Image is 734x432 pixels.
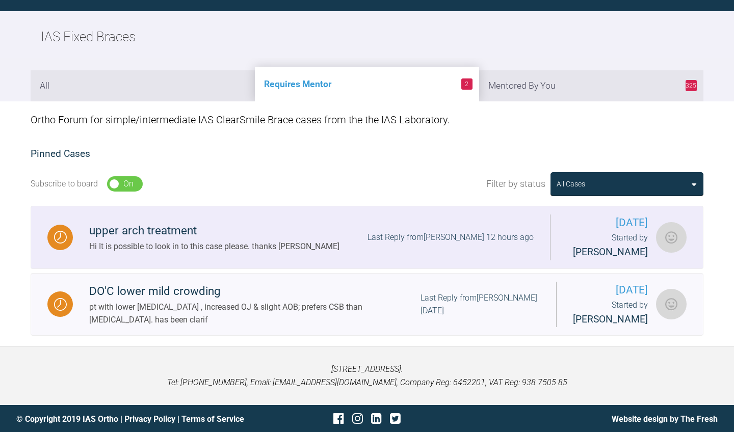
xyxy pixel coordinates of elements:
div: Ortho Forum for simple/intermediate IAS ClearSmile Brace cases from the the IAS Laboratory. [31,101,703,138]
p: [STREET_ADDRESS]. Tel: [PHONE_NUMBER], Email: [EMAIL_ADDRESS][DOMAIN_NAME], Company Reg: 6452201,... [16,363,718,389]
li: Mentored By You [479,70,703,101]
a: Terms of Service [181,414,244,424]
img: Jigna Joshi [656,222,687,253]
span: Filter by status [486,177,545,192]
div: Last Reply from [PERSON_NAME] 12 hours ago [368,231,534,244]
span: 325 [686,80,697,91]
h2: Pinned Cases [31,146,703,162]
div: upper arch treatment [89,222,339,240]
div: All Cases [557,178,585,190]
span: [DATE] [567,214,648,231]
span: [PERSON_NAME] [573,246,648,258]
span: [DATE] [573,282,648,299]
div: © Copyright 2019 IAS Ortho | | [16,413,250,426]
h2: IAS Fixed Braces [41,26,136,48]
div: On [123,177,134,191]
div: Hi It is possible to look in to this case please. thanks [PERSON_NAME] [89,240,339,253]
img: Waiting [54,298,67,311]
li: All [31,70,255,101]
div: Subscribe to board [31,177,98,191]
a: Privacy Policy [124,414,175,424]
div: DO'C lower mild crowding [89,282,421,301]
img: Billy Campbell [656,289,687,319]
span: 2 [461,78,473,90]
div: Last Reply from [PERSON_NAME] [DATE] [421,291,540,317]
a: Website design by The Fresh [612,414,718,424]
span: [PERSON_NAME] [573,313,648,325]
div: Started by [573,299,648,327]
a: Waitingupper arch treatmentHi It is possible to look in to this case please. thanks [PERSON_NAME]... [31,206,703,269]
a: WaitingDO'C lower mild crowdingpt with lower [MEDICAL_DATA] , increased OJ & slight AOB; prefers ... [31,273,703,336]
li: Requires Mentor [255,67,479,101]
div: Started by [567,231,648,260]
div: pt with lower [MEDICAL_DATA] , increased OJ & slight AOB; prefers CSB than [MEDICAL_DATA]. has be... [89,301,421,327]
img: Waiting [54,231,67,244]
